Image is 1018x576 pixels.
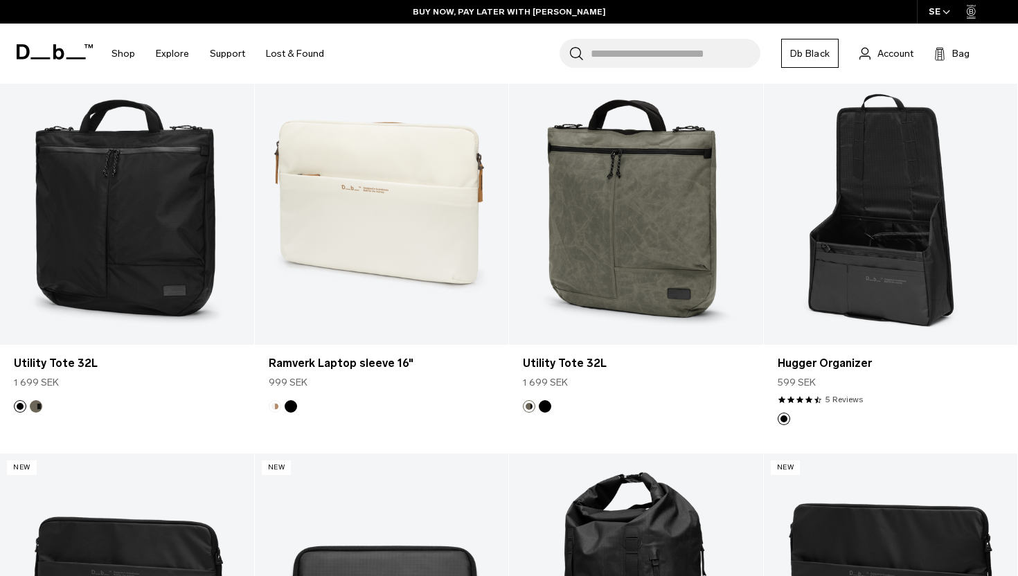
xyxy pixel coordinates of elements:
[877,46,913,61] span: Account
[778,355,1004,372] a: Hugger Organizer
[269,375,307,390] span: 999 SEK
[509,62,763,344] a: Utility Tote 32L
[30,400,42,413] button: Forest Green
[14,375,59,390] span: 1 699 SEK
[781,39,839,68] a: Db Black
[952,46,970,61] span: Bag
[14,355,240,372] a: Utility Tote 32L
[7,460,37,475] p: New
[778,375,816,390] span: 599 SEK
[262,460,292,475] p: New
[413,6,606,18] a: BUY NOW, PAY LATER WITH [PERSON_NAME]
[764,62,1018,344] a: Hugger Organizer
[14,400,26,413] button: Black Out
[156,29,189,78] a: Explore
[771,460,801,475] p: New
[934,45,970,62] button: Bag
[255,62,509,344] a: Ramverk Laptop sleeve 16
[269,355,495,372] a: Ramverk Laptop sleeve 16"
[111,29,135,78] a: Shop
[539,400,551,413] button: Black Out
[523,400,535,413] button: Forest Green
[825,393,863,406] a: 5 reviews
[269,400,281,413] button: Oatmilk
[523,375,568,390] span: 1 699 SEK
[778,413,790,425] button: Black Out
[101,24,334,84] nav: Main Navigation
[210,29,245,78] a: Support
[859,45,913,62] a: Account
[266,29,324,78] a: Lost & Found
[285,400,297,413] button: Black Out
[523,355,749,372] a: Utility Tote 32L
